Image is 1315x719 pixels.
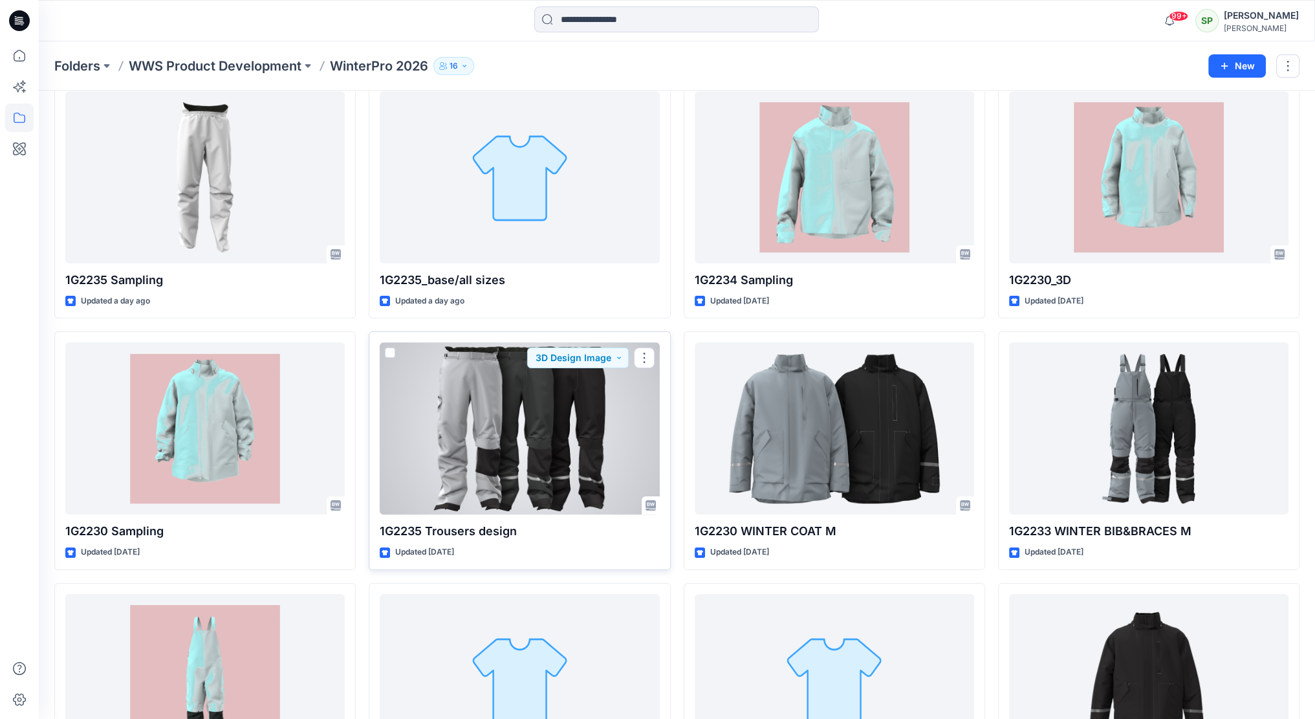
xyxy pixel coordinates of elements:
[1009,271,1288,289] p: 1G2230_3D
[54,57,100,75] a: Folders
[450,59,458,73] p: 16
[395,546,454,559] p: Updated [DATE]
[433,57,474,75] button: 16
[1025,546,1083,559] p: Updated [DATE]
[695,91,974,263] a: 1G2234 Sampling
[1169,11,1188,21] span: 99+
[395,294,464,308] p: Updated a day ago
[695,271,974,289] p: 1G2234 Sampling
[380,271,659,289] p: 1G2235_base/all sizes
[129,57,301,75] a: WWS Product Development
[710,294,769,308] p: Updated [DATE]
[1208,54,1266,78] button: New
[710,546,769,559] p: Updated [DATE]
[81,294,150,308] p: Updated a day ago
[380,91,659,263] a: 1G2235_base/all sizes
[330,57,428,75] p: WinterPro 2026
[695,522,974,540] p: 1G2230 WINTER COAT M
[65,342,345,514] a: 1G2230 Sampling
[81,546,140,559] p: Updated [DATE]
[1009,522,1288,540] p: 1G2233 WINTER BIB&BRACES M
[65,91,345,263] a: 1G2235 Sampling
[1009,342,1288,514] a: 1G2233 WINTER BIB&BRACES M
[380,522,659,540] p: 1G2235 Trousers design
[1195,9,1219,32] div: SP
[65,522,345,540] p: 1G2230 Sampling
[65,271,345,289] p: 1G2235 Sampling
[1025,294,1083,308] p: Updated [DATE]
[1009,91,1288,263] a: 1G2230_3D
[380,342,659,514] a: 1G2235 Trousers design
[1224,8,1299,23] div: [PERSON_NAME]
[1224,23,1299,33] div: [PERSON_NAME]
[695,342,974,514] a: 1G2230 WINTER COAT M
